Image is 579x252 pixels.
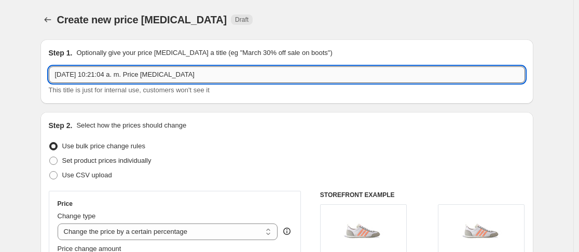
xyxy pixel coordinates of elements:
[76,48,332,58] p: Optionally give your price [MEDICAL_DATA] a title (eg "March 30% off sale on boots")
[49,86,210,94] span: This title is just for internal use, customers won't see it
[320,191,525,199] h6: STOREFRONT EXAMPLE
[76,120,186,131] p: Select how the prices should change
[342,210,384,251] img: 038365f2ef4bb9cbd7015e20d359aa7c_80x.jpg
[62,171,112,179] span: Use CSV upload
[62,142,145,150] span: Use bulk price change rules
[40,12,55,27] button: Price change jobs
[49,120,73,131] h2: Step 2.
[62,157,151,164] span: Set product prices individually
[58,212,96,220] span: Change type
[49,48,73,58] h2: Step 1.
[49,66,525,83] input: 30% off holiday sale
[282,226,292,236] div: help
[235,16,249,24] span: Draft
[58,200,73,208] h3: Price
[57,14,227,25] span: Create new price [MEDICAL_DATA]
[461,210,502,251] img: 038365f2ef4bb9cbd7015e20d359aa7c_80x.jpg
